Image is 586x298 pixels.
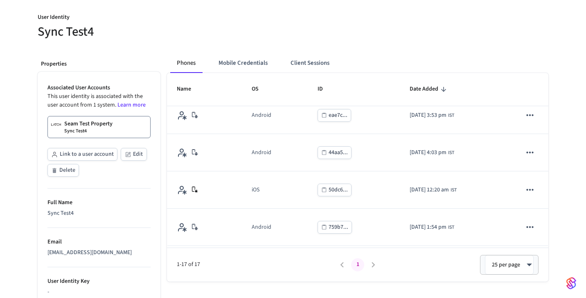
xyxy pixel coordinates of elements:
div: 50dc6... [329,185,348,195]
p: Seam Test Property [64,120,113,128]
p: User Identity Key [47,277,151,286]
p: Properties [41,60,157,68]
a: Seam Test PropertySync Test4 [47,116,151,138]
button: Delete [47,164,79,177]
button: Phones [170,53,202,73]
button: 44aa5... [318,146,352,159]
div: eae7c... [329,110,347,121]
div: Android [252,148,271,157]
span: [DATE] 12:20 am [410,186,449,194]
div: iOS [252,186,259,194]
button: 759b7... [318,221,352,234]
div: Asia/Calcutta [410,186,457,194]
span: [DATE] 1:54 pm [410,223,446,232]
span: 1-17 of 17 [177,260,334,269]
button: eae7c... [318,109,351,122]
p: Associated User Accounts [47,84,151,92]
div: - [47,288,151,296]
img: Latch Building Logo [51,120,61,130]
span: [DATE] 3:53 pm [410,111,446,120]
p: Full Name [47,198,151,207]
button: Link to a user account [47,148,117,161]
img: SeamLogoGradient.69752ec5.svg [566,277,576,290]
span: [DATE] 4:03 pm [410,148,446,157]
nav: pagination navigation [334,258,381,271]
span: IST [451,187,457,194]
a: Learn more [117,101,146,109]
p: Email [47,238,151,246]
div: Sync Test4 [47,209,151,218]
span: IST [448,149,454,157]
div: Asia/Calcutta [410,148,454,157]
div: 44aa5... [329,148,348,158]
button: page 1 [351,258,364,271]
button: Mobile Credentials [212,53,274,73]
div: 25 per page [485,255,534,275]
div: [EMAIL_ADDRESS][DOMAIN_NAME] [47,248,151,257]
div: Android [252,111,271,120]
div: 759b7... [329,222,348,232]
p: User Identity [38,13,288,23]
h5: Sync Test4 [38,23,288,40]
button: 50dc6... [318,184,352,196]
p: This user identity is associated with the user account from 1 system. [47,92,151,109]
span: IST [448,224,454,231]
div: Asia/Calcutta [410,223,454,232]
span: Date Added [410,83,449,96]
p: Sync Test4 [64,128,87,134]
div: Asia/Calcutta [410,111,454,120]
div: Android [252,223,271,232]
span: Name [177,83,202,96]
span: OS [252,83,269,96]
button: Edit [121,148,147,161]
span: IST [448,112,454,119]
button: Client Sessions [284,53,336,73]
span: ID [318,83,334,96]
